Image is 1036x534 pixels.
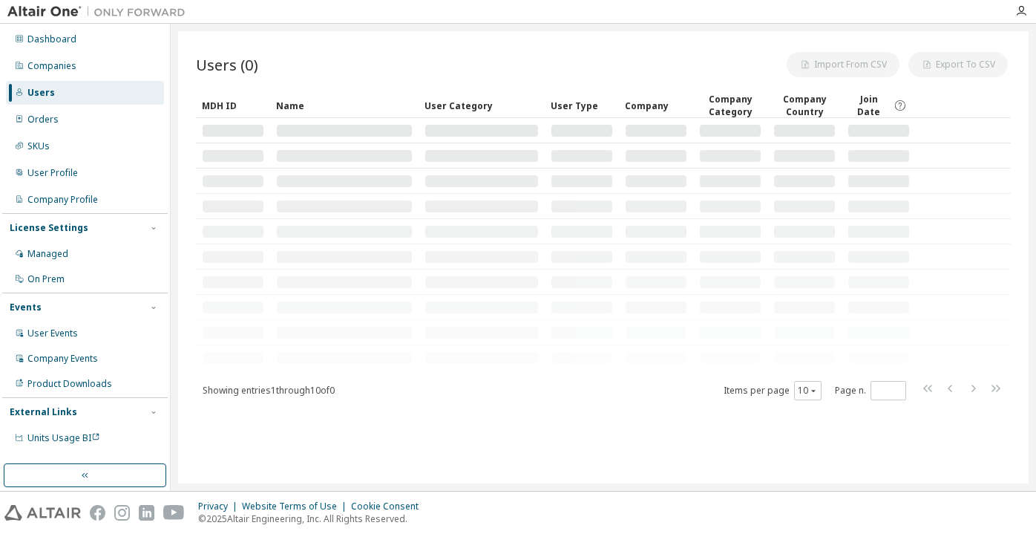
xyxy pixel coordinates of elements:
div: Cookie Consent [351,501,427,512]
img: instagram.svg [114,505,130,521]
div: Orders [27,114,59,126]
div: User Type [551,94,613,117]
button: Import From CSV [787,52,899,77]
img: youtube.svg [163,505,185,521]
div: Dashboard [27,33,76,45]
img: linkedin.svg [139,505,154,521]
span: Units Usage BI [27,432,100,444]
div: Companies [27,60,76,72]
p: © 2025 Altair Engineering, Inc. All Rights Reserved. [198,512,427,525]
div: Website Terms of Use [242,501,351,512]
div: User Profile [27,167,78,179]
img: Altair One [7,4,193,19]
span: Items per page [724,381,822,400]
button: Export To CSV [908,52,1008,77]
div: Company Country [773,93,836,118]
div: Name [276,94,413,117]
div: Company Profile [27,194,98,206]
div: Company [625,94,687,117]
div: Privacy [198,501,242,512]
div: Events [10,302,42,313]
span: Users (0) [196,54,258,75]
div: SKUs [27,140,50,152]
img: altair_logo.svg [4,505,81,521]
div: Users [27,87,55,99]
img: facebook.svg [90,505,105,521]
div: License Settings [10,222,88,234]
div: Product Downloads [27,378,112,390]
div: External Links [10,406,77,418]
span: Join Date [848,93,890,118]
div: Company Events [27,353,98,365]
div: MDH ID [202,94,264,117]
div: On Prem [27,273,65,285]
div: Managed [27,248,68,260]
div: User Events [27,328,78,339]
span: Showing entries 1 through 10 of 0 [203,384,335,397]
div: User Category [424,94,539,117]
div: Company Category [699,93,761,118]
span: Page n. [835,381,906,400]
button: 10 [798,385,818,397]
svg: Date when the user was first added or directly signed up. If the user was deleted and later re-ad... [894,99,907,112]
